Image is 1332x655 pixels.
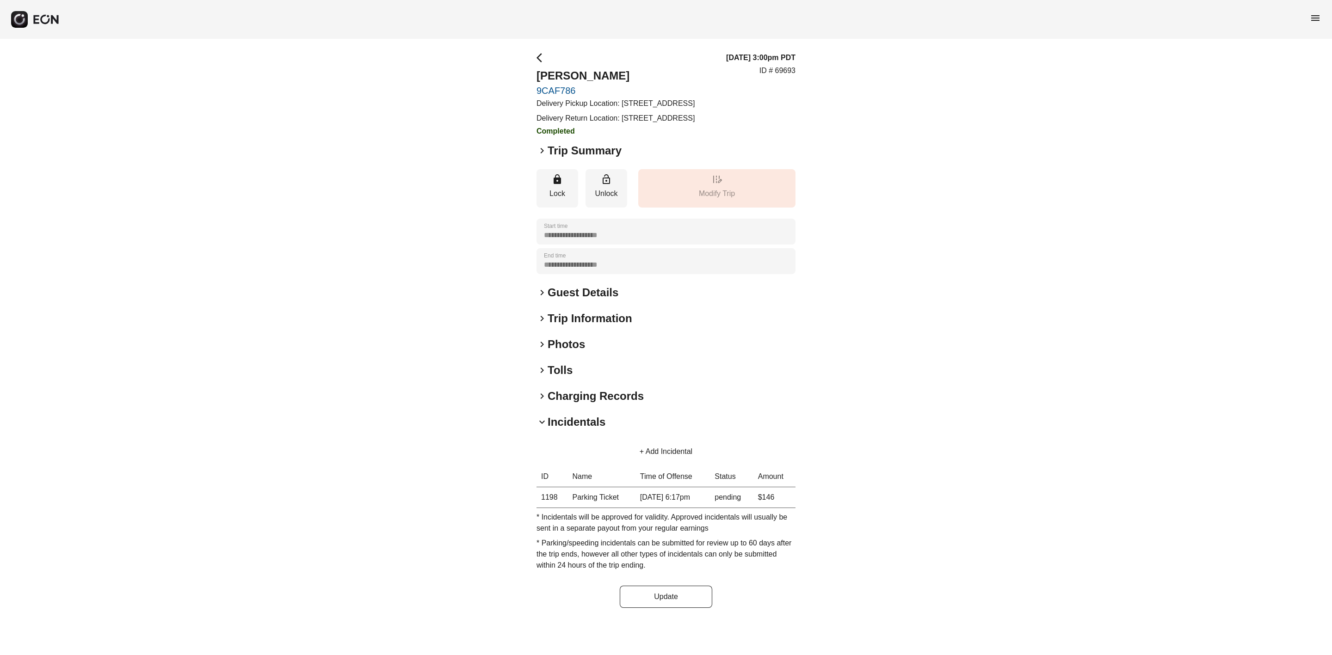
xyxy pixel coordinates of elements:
[620,586,712,608] button: Update
[536,145,548,156] span: keyboard_arrow_right
[536,466,568,487] th: ID
[548,285,618,300] h2: Guest Details
[629,441,703,463] button: + Add Incidental
[536,416,548,428] span: keyboard_arrow_down
[536,487,568,508] th: 1198
[548,311,632,326] h2: Trip Information
[568,487,635,508] td: Parking Ticket
[759,65,795,76] p: ID # 69693
[710,466,753,487] th: Status
[548,415,605,429] h2: Incidentals
[536,339,548,350] span: keyboard_arrow_right
[548,143,622,158] h2: Trip Summary
[710,487,753,508] td: pending
[586,169,627,208] button: Unlock
[536,365,548,376] span: keyboard_arrow_right
[536,538,795,571] p: * Parking/speeding incidentals can be submitted for review up to 60 days after the trip ends, how...
[635,487,710,508] td: [DATE] 6:17pm
[1310,12,1321,24] span: menu
[753,466,795,487] th: Amount
[541,188,573,199] p: Lock
[536,169,578,208] button: Lock
[726,52,795,63] h3: [DATE] 3:00pm PDT
[536,113,695,124] p: Delivery Return Location: [STREET_ADDRESS]
[536,313,548,324] span: keyboard_arrow_right
[548,363,573,378] h2: Tolls
[536,68,695,83] h2: [PERSON_NAME]
[536,98,695,109] p: Delivery Pickup Location: [STREET_ADDRESS]
[635,466,710,487] th: Time of Offense
[536,512,795,534] p: * Incidentals will be approved for validity. Approved incidentals will usually be sent in a separ...
[568,466,635,487] th: Name
[552,174,563,185] span: lock
[536,85,695,96] a: 9CAF786
[590,188,623,199] p: Unlock
[536,287,548,298] span: keyboard_arrow_right
[536,52,548,63] span: arrow_back_ios
[753,487,795,508] td: $146
[548,337,585,352] h2: Photos
[548,389,644,404] h2: Charging Records
[536,391,548,402] span: keyboard_arrow_right
[601,174,612,185] span: lock_open
[536,126,695,137] h3: Completed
